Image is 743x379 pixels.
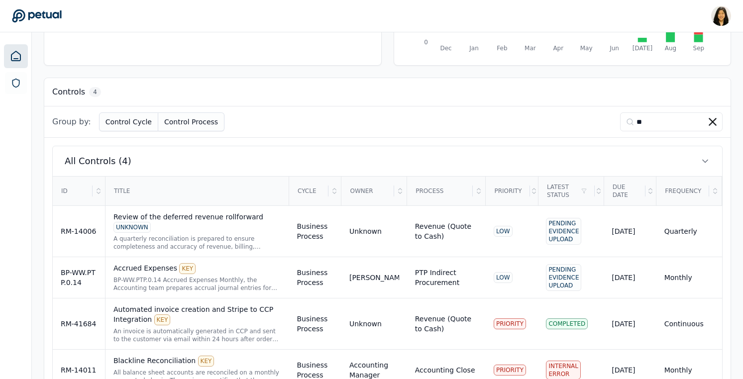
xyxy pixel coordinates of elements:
[89,87,101,97] span: 4
[486,177,530,205] div: Priority
[612,365,648,375] div: [DATE]
[580,45,593,52] tspan: May
[290,177,328,205] div: Cycle
[415,365,475,375] div: Accounting Close
[349,226,382,236] div: Unknown
[61,319,97,329] div: RM-41684
[415,314,478,334] div: Revenue (Quote to Cash)
[12,9,62,23] a: Go to Dashboard
[612,273,648,283] div: [DATE]
[656,298,722,350] td: Continuous
[497,45,507,52] tspan: Feb
[289,298,341,350] td: Business Process
[342,177,394,205] div: Owner
[693,45,704,52] tspan: Sep
[408,177,473,205] div: Process
[65,154,131,168] span: All Controls (4)
[612,226,648,236] div: [DATE]
[494,272,513,283] div: LOW
[113,235,281,251] div: A quarterly reconciliation is prepared to ensure completeness and accuracy of revenue, billing, c...
[469,45,478,52] tspan: Jan
[113,222,151,233] div: UNKNOWN
[113,276,281,292] div: BP-WW.PTP.0.14 Accrued Expenses Monthly, the Accounting team prepares accrual journal entries for...
[546,218,581,245] div: Pending Evidence Upload
[546,264,581,291] div: Pending Evidence Upload
[609,45,619,52] tspan: Jun
[53,177,93,205] div: ID
[61,365,97,375] div: RM-14011
[5,72,27,94] a: SOC 1 Reports
[61,226,97,236] div: RM-14006
[539,177,595,205] div: Latest Status
[656,206,722,257] td: Quarterly
[158,112,224,131] button: Control Process
[52,86,85,98] h3: Controls
[494,226,513,237] div: LOW
[605,177,645,205] div: Due Date
[665,45,676,52] tspan: Aug
[633,45,653,52] tspan: [DATE]
[289,206,341,257] td: Business Process
[99,112,158,131] button: Control Cycle
[494,318,526,329] div: PRIORITY
[53,146,722,176] button: All Controls (4)
[349,273,399,283] div: [PERSON_NAME]
[546,318,588,329] div: Completed
[711,6,731,26] img: Renee Park
[415,221,478,241] div: Revenue (Quote to Cash)
[198,356,214,367] div: KEY
[289,257,341,298] td: Business Process
[525,45,536,52] tspan: Mar
[113,263,281,274] div: Accrued Expenses
[553,45,563,52] tspan: Apr
[415,268,478,287] div: PTP Indirect Procurement
[179,263,196,274] div: KEY
[154,314,171,325] div: KEY
[494,365,526,376] div: PRIORITY
[424,39,428,46] tspan: 0
[113,212,281,233] div: Review of the deferred revenue rollforward
[349,319,382,329] div: Unknown
[612,319,648,329] div: [DATE]
[113,327,281,343] div: An invoice is automatically generated in CCP and sent to the customer via email within 24 hours a...
[657,177,709,205] div: Frequency
[113,356,281,367] div: Blackline Reconciliation
[440,45,451,52] tspan: Dec
[4,44,28,68] a: Dashboard
[113,304,281,325] div: Automated invoice creation and Stripe to CCP Integration
[61,268,97,287] div: BP-WW.PTP.0.14
[106,177,288,205] div: Title
[52,116,91,128] span: Group by:
[656,257,722,298] td: Monthly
